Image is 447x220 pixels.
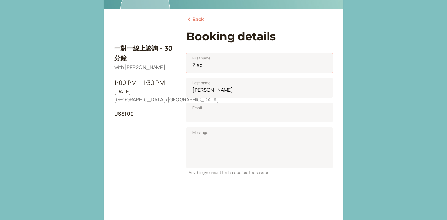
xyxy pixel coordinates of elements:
[114,96,176,104] div: [GEOGRAPHIC_DATA]/[GEOGRAPHIC_DATA]
[186,30,333,43] h1: Booking details
[186,78,333,98] input: Last name
[192,130,208,136] span: Message
[186,53,333,73] input: First name
[114,88,176,96] div: [DATE]
[192,105,202,111] span: Email
[114,43,176,64] h3: 一對一線上諮詢 - 30分鐘
[192,55,211,61] span: First name
[186,103,333,122] input: Email
[186,168,333,175] div: Anything you want to share before the session
[186,127,333,168] textarea: Message
[114,78,176,88] div: 1:00 PM – 1:30 PM
[192,80,210,86] span: Last name
[114,110,134,117] b: US$100
[186,15,204,24] a: Back
[114,64,165,71] span: with [PERSON_NAME]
